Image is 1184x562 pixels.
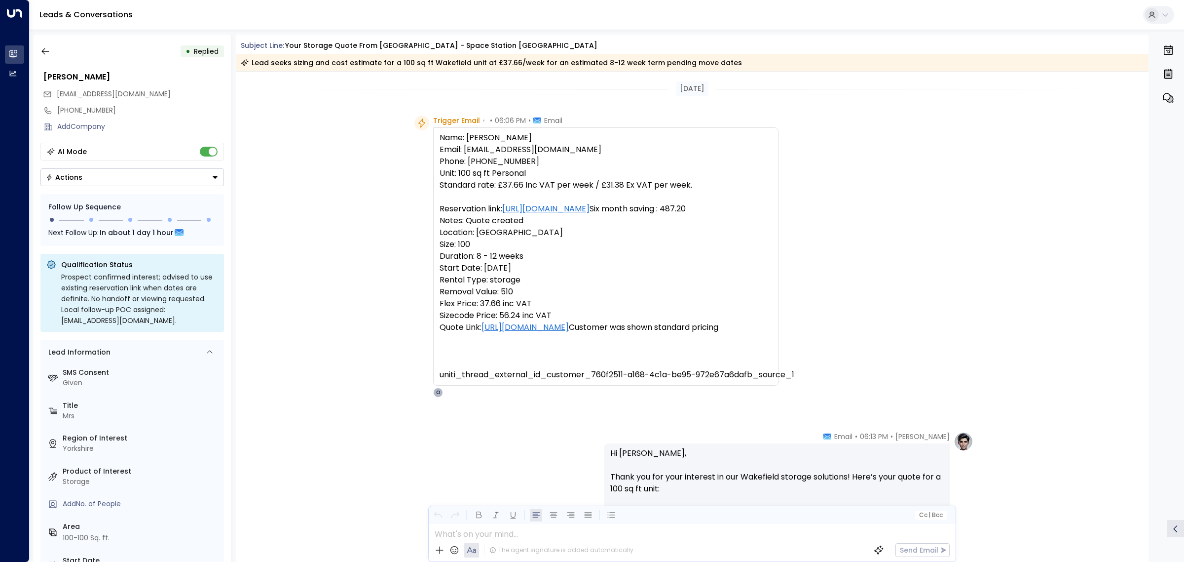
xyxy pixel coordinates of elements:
[433,116,480,125] span: Trigger Email
[432,509,444,522] button: Undo
[63,522,220,532] label: Area
[489,546,633,555] div: The agent signature is added automatically
[241,58,742,68] div: Lead seeks sizing and cost estimate for a 100 sq ft Wakefield unit at £37.66/week for an estimate...
[57,105,224,116] div: [PHONE_NUMBER]
[860,432,888,442] span: 06:13 PM
[43,71,224,83] div: [PERSON_NAME]
[63,378,220,388] div: Given
[502,203,590,215] a: [URL][DOMAIN_NAME]
[241,40,284,50] span: Subject Line:
[63,411,220,421] div: Mrs
[915,511,946,520] button: Cc|Bcc
[528,116,531,125] span: •
[46,173,82,182] div: Actions
[39,9,133,20] a: Leads & Conversations
[855,432,857,442] span: •
[63,477,220,487] div: Storage
[895,432,950,442] span: [PERSON_NAME]
[63,466,220,477] label: Product of Interest
[40,168,224,186] button: Actions
[676,81,708,96] div: [DATE]
[100,227,174,238] span: In about 1 day 1 hour
[440,132,772,381] pre: Name: [PERSON_NAME] Email: [EMAIL_ADDRESS][DOMAIN_NAME] Phone: [PHONE_NUMBER] Unit: 100 sq ft Per...
[57,89,171,99] span: jamlady67@gmail.com
[63,433,220,443] label: Region of Interest
[63,443,220,454] div: Yorkshire
[45,347,111,358] div: Lead Information
[433,388,443,398] div: O
[495,116,526,125] span: 06:06 PM
[194,46,219,56] span: Replied
[954,432,973,451] img: profile-logo.png
[40,168,224,186] div: Button group with a nested menu
[919,512,942,519] span: Cc Bcc
[57,89,171,99] span: [EMAIL_ADDRESS][DOMAIN_NAME]
[61,260,218,270] p: Qualification Status
[63,401,220,411] label: Title
[48,202,216,212] div: Follow Up Sequence
[928,512,930,519] span: |
[61,272,218,326] div: Prospect confirmed interest; advised to use existing reservation link when dates are definite. No...
[63,499,220,509] div: AddNo. of People
[449,509,461,522] button: Redo
[63,367,220,378] label: SMS Consent
[58,147,87,157] div: AI Mode
[185,42,190,60] div: •
[890,432,893,442] span: •
[482,116,485,125] span: •
[481,321,569,333] a: [URL][DOMAIN_NAME]
[490,116,492,125] span: •
[285,40,597,51] div: Your storage quote from [GEOGRAPHIC_DATA] - Space Station [GEOGRAPHIC_DATA]
[57,121,224,132] div: AddCompany
[48,227,216,238] div: Next Follow Up:
[63,533,110,543] div: 100-100 Sq. ft.
[544,116,562,125] span: Email
[834,432,852,442] span: Email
